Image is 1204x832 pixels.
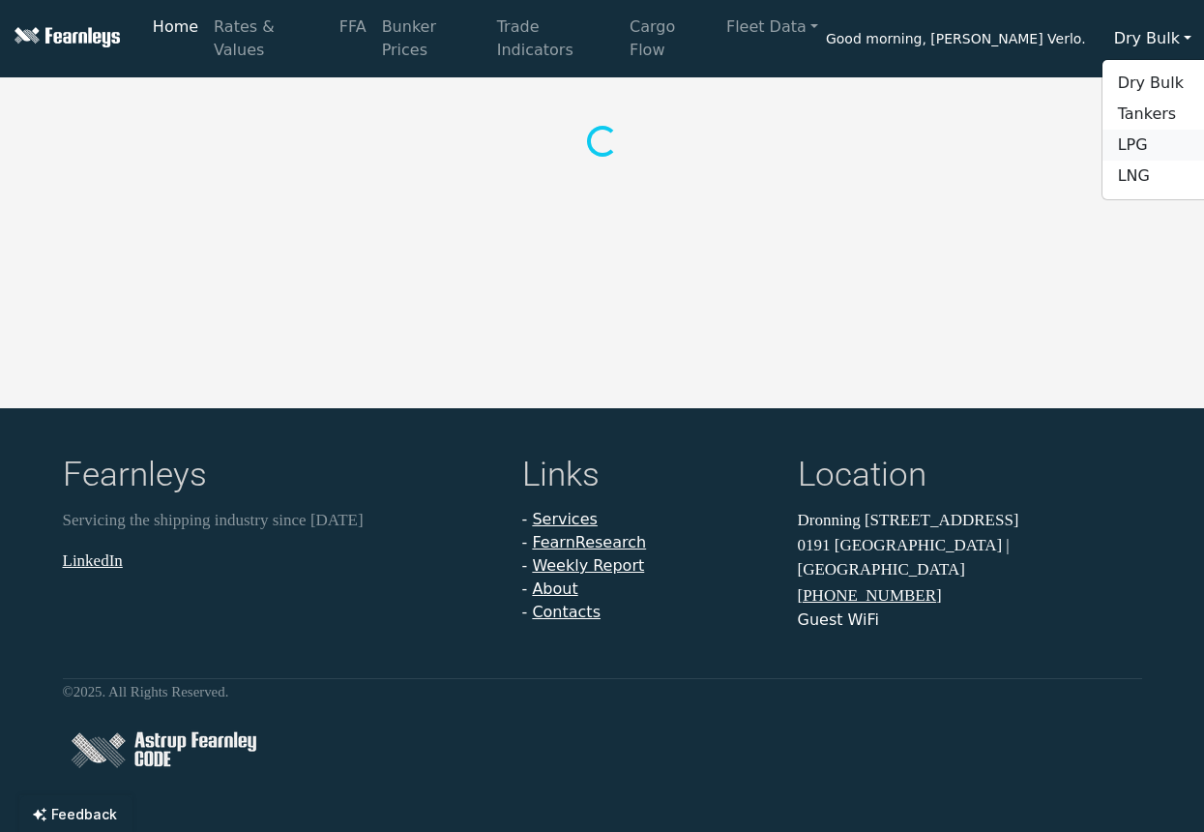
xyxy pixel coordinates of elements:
li: - [522,508,775,531]
a: Cargo Flow [622,8,719,70]
span: Good morning, [PERSON_NAME] Verlo. [826,24,1086,57]
a: Trade Indicators [489,8,622,70]
li: - [522,578,775,601]
a: Rates & Values [206,8,332,70]
li: - [522,531,775,554]
h4: Fearnleys [63,455,499,500]
p: Dronning [STREET_ADDRESS] [798,508,1142,533]
li: - [522,554,775,578]
a: About [532,579,577,598]
li: - [522,601,775,624]
h4: Links [522,455,775,500]
a: [PHONE_NUMBER] [798,586,942,605]
h4: Location [798,455,1142,500]
a: Weekly Report [532,556,644,575]
a: Home [145,8,206,46]
a: FFA [332,8,374,46]
button: Guest WiFi [798,609,879,632]
p: Servicing the shipping industry since [DATE] [63,508,499,533]
small: © 2025 . All Rights Reserved. [63,684,229,699]
a: FearnResearch [532,533,646,551]
a: Contacts [532,603,601,621]
p: 0191 [GEOGRAPHIC_DATA] | [GEOGRAPHIC_DATA] [798,533,1142,582]
a: Services [532,510,597,528]
img: Fearnleys Logo [10,27,120,51]
a: Fleet Data [719,8,826,46]
a: LinkedIn [63,551,123,570]
a: Bunker Prices [374,8,489,70]
button: Dry Bulk [1101,20,1204,57]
